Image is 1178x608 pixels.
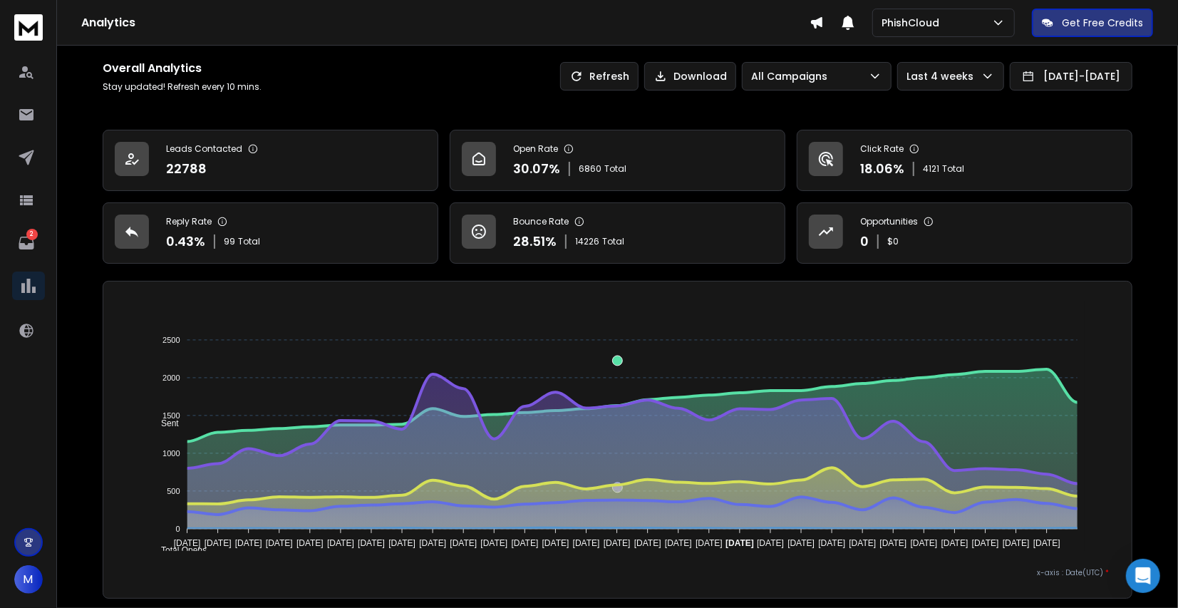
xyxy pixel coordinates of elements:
[1032,9,1153,37] button: Get Free Credits
[1010,62,1132,91] button: [DATE]-[DATE]
[103,202,438,264] a: Reply Rate0.43%99Total
[787,538,815,548] tspan: [DATE]
[880,538,907,548] tspan: [DATE]
[235,538,262,548] tspan: [DATE]
[81,14,810,31] h1: Analytics
[906,69,979,83] p: Last 4 weeks
[942,163,964,175] span: Total
[12,229,41,257] a: 2
[797,202,1132,264] a: Opportunities0$0
[14,565,43,594] button: M
[103,60,262,77] h1: Overall Analytics
[162,336,180,344] tspan: 2500
[419,538,446,548] tspan: [DATE]
[604,163,626,175] span: Total
[589,69,629,83] p: Refresh
[602,236,624,247] span: Total
[162,373,180,382] tspan: 2000
[644,62,736,91] button: Download
[860,159,904,179] p: 18.06 %
[849,538,877,548] tspan: [DATE]
[150,545,207,555] span: Total Opens
[14,14,43,41] img: logo
[972,538,999,548] tspan: [DATE]
[634,538,661,548] tspan: [DATE]
[238,236,260,247] span: Total
[166,159,207,179] p: 22788
[126,567,1109,578] p: x-axis : Date(UTC)
[162,411,180,420] tspan: 1500
[327,538,354,548] tspan: [DATE]
[296,538,324,548] tspan: [DATE]
[604,538,631,548] tspan: [DATE]
[205,538,232,548] tspan: [DATE]
[1033,538,1060,548] tspan: [DATE]
[26,229,38,240] p: 2
[725,538,754,548] tspan: [DATE]
[560,62,639,91] button: Refresh
[941,538,968,548] tspan: [DATE]
[513,232,557,252] p: 28.51 %
[450,130,785,191] a: Open Rate30.07%6860Total
[167,487,180,495] tspan: 500
[166,143,242,155] p: Leads Contacted
[513,143,558,155] p: Open Rate
[266,538,293,548] tspan: [DATE]
[1126,559,1160,593] div: Open Intercom Messenger
[450,202,785,264] a: Bounce Rate28.51%14226Total
[757,538,784,548] tspan: [DATE]
[358,538,385,548] tspan: [DATE]
[696,538,723,548] tspan: [DATE]
[573,538,600,548] tspan: [DATE]
[150,418,179,428] span: Sent
[162,449,180,458] tspan: 1000
[166,232,205,252] p: 0.43 %
[860,143,904,155] p: Click Rate
[1062,16,1143,30] p: Get Free Credits
[450,538,477,548] tspan: [DATE]
[175,525,180,533] tspan: 0
[1003,538,1030,548] tspan: [DATE]
[887,236,899,247] p: $ 0
[673,69,727,83] p: Download
[797,130,1132,191] a: Click Rate18.06%4121Total
[579,163,601,175] span: 6860
[818,538,845,548] tspan: [DATE]
[388,538,415,548] tspan: [DATE]
[103,81,262,93] p: Stay updated! Refresh every 10 mins.
[542,538,569,548] tspan: [DATE]
[923,163,939,175] span: 4121
[860,232,869,252] p: 0
[665,538,692,548] tspan: [DATE]
[751,69,833,83] p: All Campaigns
[882,16,945,30] p: PhishCloud
[513,159,560,179] p: 30.07 %
[103,130,438,191] a: Leads Contacted22788
[166,216,212,227] p: Reply Rate
[224,236,235,247] span: 99
[575,236,599,247] span: 14226
[911,538,938,548] tspan: [DATE]
[860,216,918,227] p: Opportunities
[512,538,539,548] tspan: [DATE]
[174,538,201,548] tspan: [DATE]
[513,216,569,227] p: Bounce Rate
[481,538,508,548] tspan: [DATE]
